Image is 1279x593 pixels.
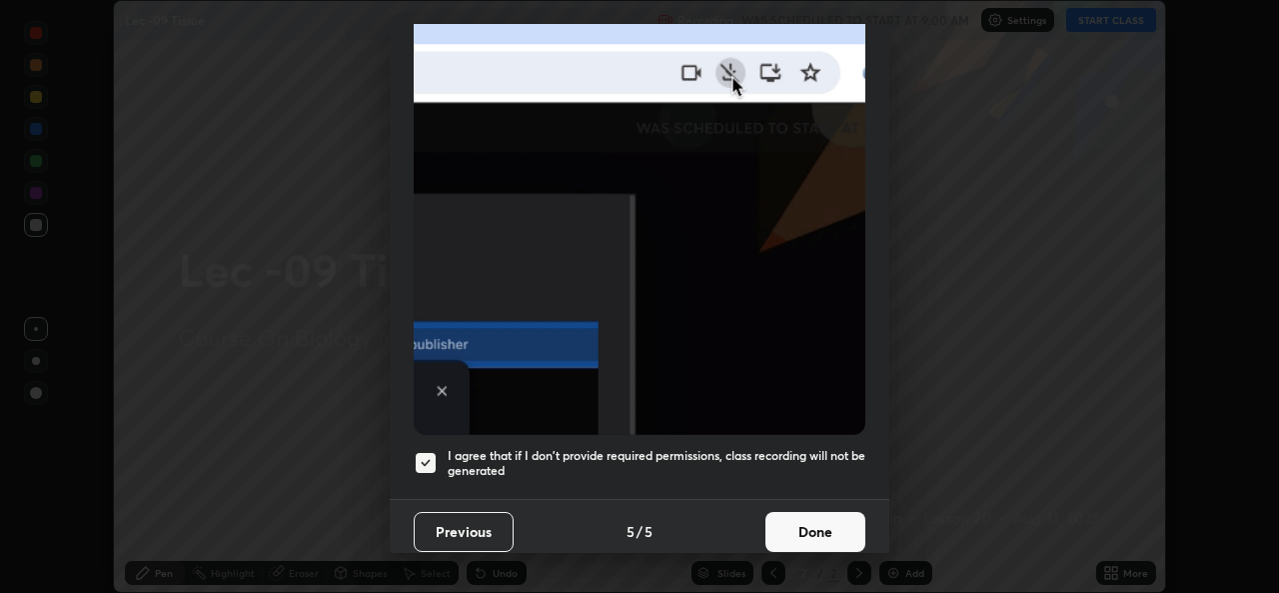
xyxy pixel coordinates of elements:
[765,512,865,552] button: Done
[637,521,642,542] h4: /
[644,521,652,542] h4: 5
[627,521,635,542] h4: 5
[414,512,514,552] button: Previous
[448,448,865,479] h5: I agree that if I don't provide required permissions, class recording will not be generated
